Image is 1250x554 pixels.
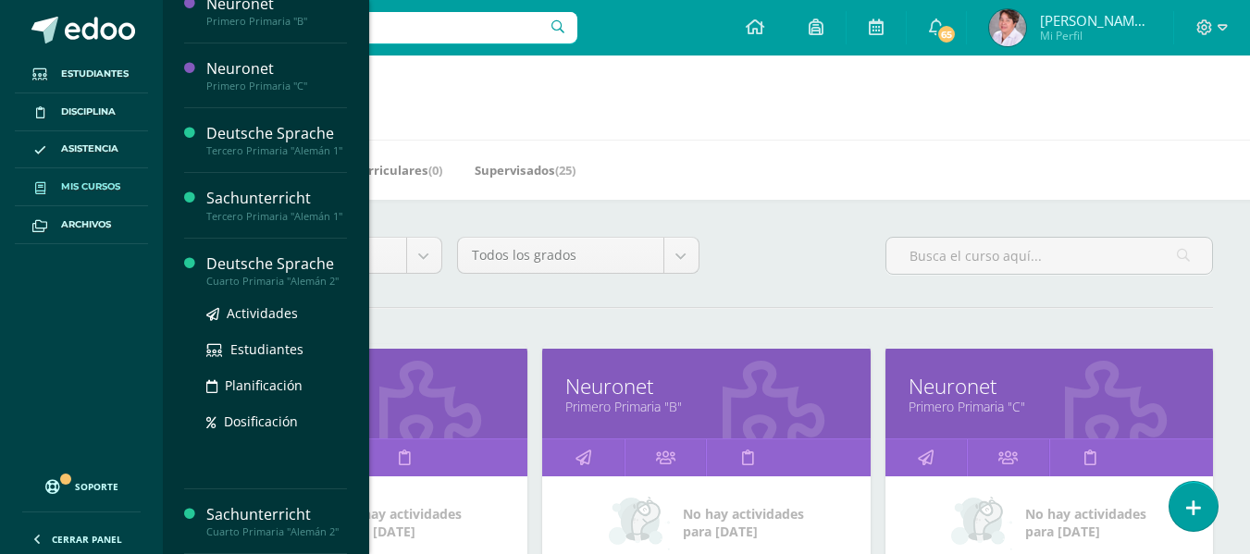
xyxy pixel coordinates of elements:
a: Neuronet [909,372,1190,400]
span: Todos los grados [472,238,650,273]
a: Mis cursos [15,168,148,206]
a: Todos los grados [458,238,699,273]
a: Actividades [206,302,347,324]
span: (25) [555,162,575,179]
img: no_activities_small.png [609,495,670,550]
span: No hay actividades para [DATE] [340,505,462,540]
a: Primero Primaria "C" [909,398,1190,415]
span: Soporte [75,480,118,493]
a: Disciplina [15,93,148,131]
a: SachunterrichtTercero Primaria "Alemán 1" [206,188,347,222]
div: Sachunterricht [206,188,347,209]
a: Dosificación [206,411,347,432]
a: Soporte [22,462,141,507]
a: SachunterrichtCuarto Primaria "Alemán 2" [206,504,347,538]
span: Mis cursos [61,179,120,194]
span: Asistencia [61,142,118,156]
a: Primero Primaria "B" [565,398,847,415]
span: Planificación [225,376,303,394]
a: Archivos [15,206,148,244]
span: Archivos [61,217,111,232]
div: Primero Primaria "C" [206,80,347,92]
div: Deutsche Sprache [206,123,347,144]
span: Estudiantes [61,67,129,81]
img: e25b2687233f2d436f85fc9313f9d881.png [989,9,1026,46]
input: Busca el curso aquí... [886,238,1212,274]
span: Estudiantes [230,340,303,358]
a: NeuronetPrimero Primaria "C" [206,58,347,92]
span: Cerrar panel [52,533,122,546]
a: Deutsche SpracheTercero Primaria "Alemán 1" [206,123,347,157]
span: 65 [936,24,957,44]
span: (0) [428,162,442,179]
span: Actividades [227,304,298,322]
img: no_activities_small.png [951,495,1012,550]
a: Neuronet [565,372,847,400]
span: No hay actividades para [DATE] [683,505,804,540]
span: Dosificación [224,412,298,430]
div: Cuarto Primaria "Alemán 2" [206,525,347,538]
div: Deutsche Sprache [206,253,347,275]
input: Busca un usuario... [175,12,577,43]
div: Cuarto Primaria "Alemán 2" [206,275,347,288]
span: Mi Perfil [1040,28,1151,43]
div: Tercero Primaria "Alemán 1" [206,144,347,157]
a: Asistencia [15,131,148,169]
div: Neuronet [206,58,347,80]
a: Deutsche SpracheCuarto Primaria "Alemán 2" [206,253,347,288]
a: Supervisados(25) [475,155,575,185]
span: [PERSON_NAME] del [PERSON_NAME] [1040,11,1151,30]
span: Disciplina [61,105,116,119]
div: Primero Primaria "B" [206,15,347,28]
span: No hay actividades para [DATE] [1025,505,1146,540]
a: Planificación [206,375,347,396]
div: Tercero Primaria "Alemán 1" [206,210,347,223]
a: Estudiantes [15,55,148,93]
div: Sachunterricht [206,504,347,525]
a: Mis Extracurriculares(0) [297,155,442,185]
a: Estudiantes [206,339,347,360]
